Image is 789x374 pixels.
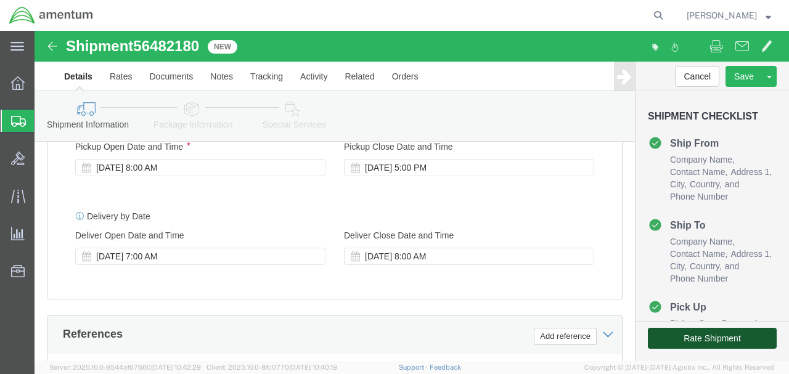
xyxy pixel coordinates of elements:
span: Client: 2025.16.0-8fc0770 [206,364,337,371]
span: Copyright © [DATE]-[DATE] Agistix Inc., All Rights Reserved [584,362,774,373]
span: Andrew Shanks [687,9,757,22]
iframe: FS Legacy Container [35,31,789,361]
img: logo [9,6,94,25]
a: Feedback [430,364,461,371]
span: [DATE] 10:40:19 [289,364,337,371]
span: Server: 2025.16.0-9544af67660 [49,364,201,371]
span: [DATE] 10:42:29 [151,364,201,371]
button: [PERSON_NAME] [686,8,772,23]
a: Support [399,364,430,371]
